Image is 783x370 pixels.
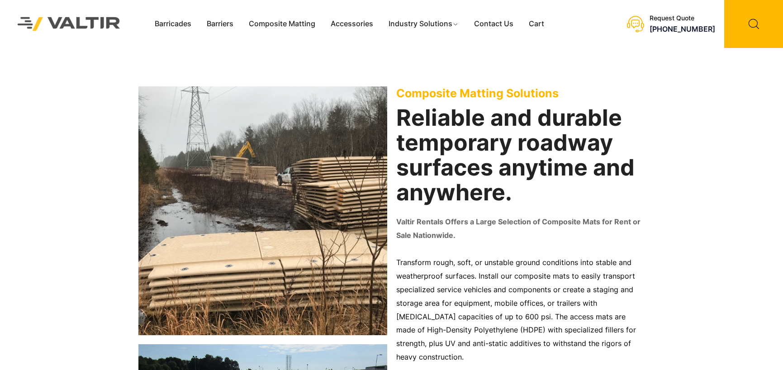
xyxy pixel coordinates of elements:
h2: Reliable and durable temporary roadway surfaces anytime and anywhere. [396,105,645,205]
div: Request Quote [650,14,715,22]
a: Accessories [323,17,381,31]
p: Transform rough, soft, or unstable ground conditions into stable and weatherproof surfaces. Insta... [396,256,645,364]
p: Valtir Rentals Offers a Large Selection of Composite Mats for Rent or Sale Nationwide. [396,215,645,242]
p: Composite Matting Solutions [396,86,645,100]
a: Contact Us [466,17,521,31]
a: Barriers [199,17,241,31]
a: [PHONE_NUMBER] [650,24,715,33]
a: Barricades [147,17,199,31]
a: Industry Solutions [381,17,466,31]
a: Cart [521,17,552,31]
img: Valtir Rentals [7,6,131,42]
a: Composite Matting [241,17,323,31]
